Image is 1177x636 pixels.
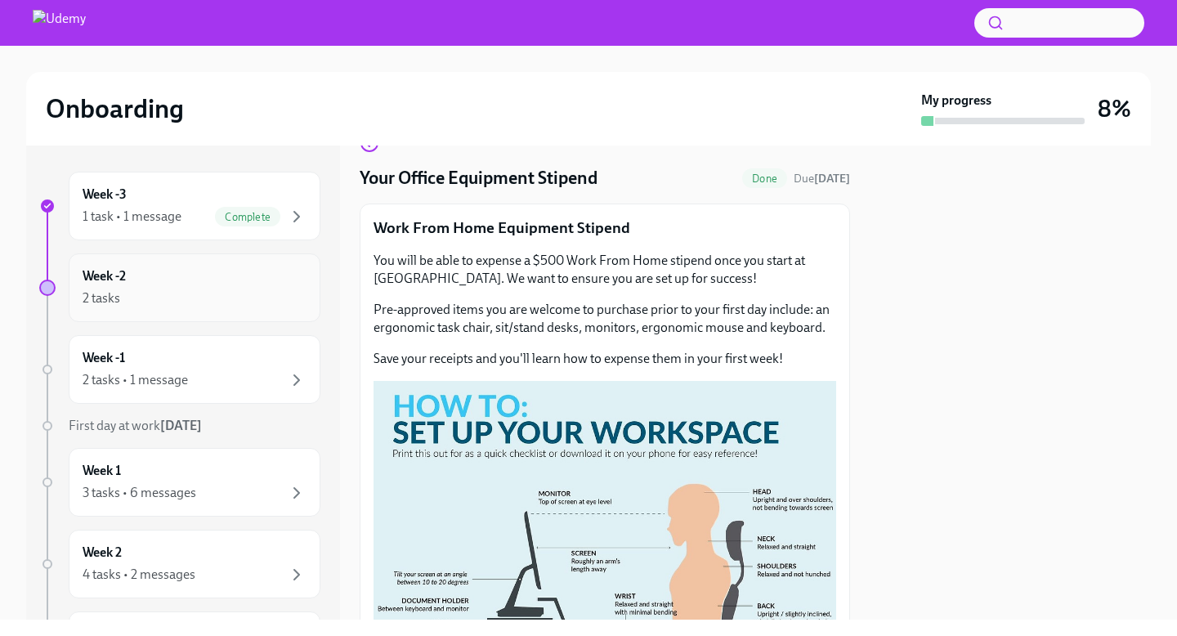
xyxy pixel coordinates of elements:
[374,252,836,288] p: You will be able to expense a $500 Work From Home stipend once you start at [GEOGRAPHIC_DATA]. We...
[83,462,121,480] h6: Week 1
[83,186,127,204] h6: Week -3
[39,417,320,435] a: First day at work[DATE]
[374,350,836,368] p: Save your receipts and you'll learn how to expense them in your first week!
[83,208,181,226] div: 1 task • 1 message
[794,171,850,186] span: September 22nd, 2025 13:00
[83,484,196,502] div: 3 tasks • 6 messages
[83,289,120,307] div: 2 tasks
[374,301,836,337] p: Pre-approved items you are welcome to purchase prior to your first day include: an ergonomic task...
[39,335,320,404] a: Week -12 tasks • 1 message
[794,172,850,186] span: Due
[39,448,320,517] a: Week 13 tasks • 6 messages
[1098,94,1131,123] h3: 8%
[921,92,991,110] strong: My progress
[39,530,320,598] a: Week 24 tasks • 2 messages
[39,172,320,240] a: Week -31 task • 1 messageComplete
[83,566,195,584] div: 4 tasks • 2 messages
[360,166,597,190] h4: Your Office Equipment Stipend
[39,253,320,322] a: Week -22 tasks
[83,371,188,389] div: 2 tasks • 1 message
[374,217,836,239] p: Work From Home Equipment Stipend
[46,92,184,125] h2: Onboarding
[33,10,86,36] img: Udemy
[83,267,126,285] h6: Week -2
[69,418,202,433] span: First day at work
[83,349,125,367] h6: Week -1
[83,544,122,562] h6: Week 2
[215,211,280,223] span: Complete
[742,172,787,185] span: Done
[814,172,850,186] strong: [DATE]
[160,418,202,433] strong: [DATE]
